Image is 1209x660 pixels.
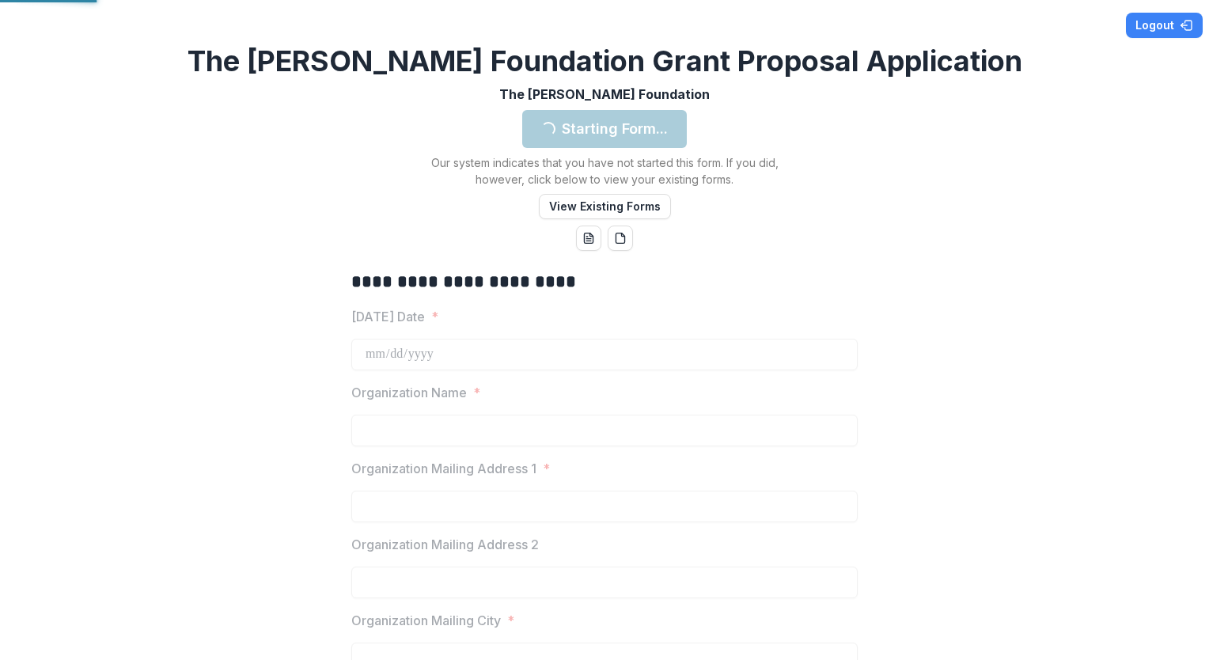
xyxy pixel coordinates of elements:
[188,44,1022,78] h2: The [PERSON_NAME] Foundation Grant Proposal Application
[351,383,467,402] p: Organization Name
[407,154,802,188] p: Our system indicates that you have not started this form. If you did, however, click below to vie...
[351,459,536,478] p: Organization Mailing Address 1
[576,226,601,251] button: word-download
[1126,13,1203,38] button: Logout
[499,85,710,104] p: The [PERSON_NAME] Foundation
[608,226,633,251] button: pdf-download
[351,307,425,326] p: [DATE] Date
[351,535,539,554] p: Organization Mailing Address 2
[522,110,687,148] button: Starting Form...
[351,611,501,630] p: Organization Mailing City
[539,194,671,219] button: View Existing Forms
